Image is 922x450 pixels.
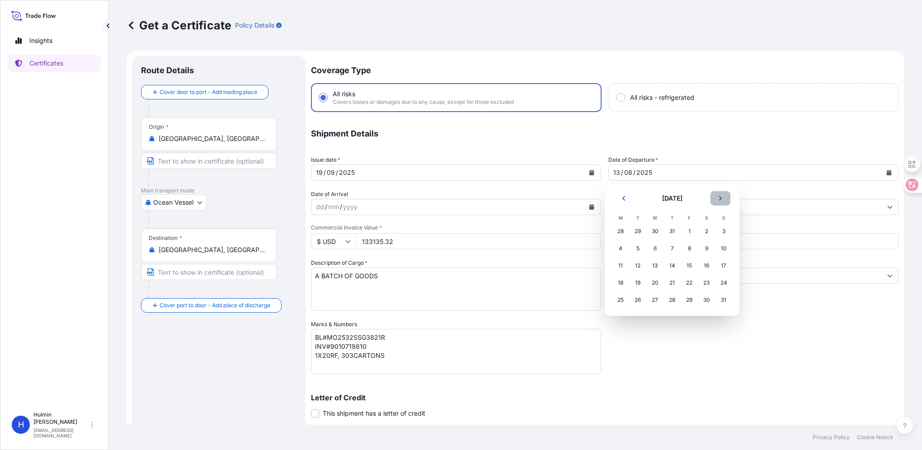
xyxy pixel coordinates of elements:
[663,213,681,223] th: T
[664,258,680,274] div: Thursday 14 August 2025
[681,275,697,291] div: Friday 22 August 2025
[605,184,739,316] section: Calendar
[715,258,732,274] div: Sunday 17 August 2025
[681,213,698,223] th: F
[614,191,634,206] button: Previous
[681,223,697,239] div: Friday 1 August 2025
[698,240,715,257] div: Saturday 9 August 2025
[647,275,663,291] div: Wednesday 20 August 2025
[681,240,697,257] div: Friday 8 August 2025
[681,292,697,308] div: Friday 29 August 2025
[630,292,646,308] div: Tuesday 26 August 2025
[698,258,715,274] div: Saturday 16 August 2025
[647,292,663,308] div: Wednesday 27 August 2025
[612,223,629,239] div: Monday 28 July 2025
[612,240,629,257] div: Monday 4 August 2025
[664,275,680,291] div: Thursday 21 August 2025
[664,223,680,239] div: Thursday 31 July 2025
[647,240,663,257] div: Wednesday 6 August 2025
[646,213,663,223] th: W
[127,18,231,33] p: Get a Certificate
[664,240,680,257] div: Thursday 7 August 2025
[681,258,697,274] div: Friday 15 August 2025
[710,191,730,206] button: Next
[698,292,715,308] div: Saturday 30 August 2025
[715,213,732,223] th: S
[630,240,646,257] div: Tuesday 5 August 2025
[235,21,274,30] p: Policy Details
[612,258,629,274] div: Monday 11 August 2025
[715,275,732,291] div: Sunday 24 August 2025
[639,194,705,203] h2: [DATE]
[647,223,663,239] div: Wednesday 30 July 2025
[629,213,646,223] th: T
[715,240,732,257] div: Sunday 10 August 2025
[630,275,646,291] div: Tuesday 19 August 2025
[647,258,663,274] div: Wednesday 13 August 2025 selected
[612,292,629,308] div: Monday 25 August 2025
[715,292,732,308] div: Sunday 31 August 2025
[311,56,898,83] p: Coverage Type
[630,258,646,274] div: Tuesday 12 August 2025
[715,223,732,239] div: Sunday 3 August 2025
[698,223,715,239] div: Saturday 2 August 2025
[612,213,629,223] th: M
[612,213,732,309] table: August 2025
[612,275,629,291] div: Monday 18 August 2025
[698,213,715,223] th: S
[630,223,646,239] div: Tuesday 29 July 2025
[698,275,715,291] div: Saturday 23 August 2025
[664,292,680,308] div: Thursday 28 August 2025
[612,191,732,309] div: August 2025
